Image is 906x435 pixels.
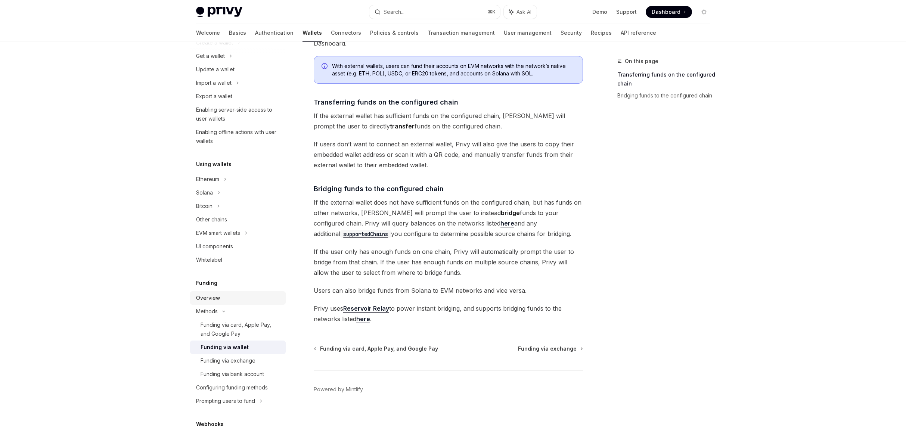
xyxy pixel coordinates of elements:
[190,253,286,267] a: Whitelabel
[652,8,680,16] span: Dashboard
[196,279,217,288] h5: Funding
[196,92,232,101] div: Export a wallet
[314,246,583,278] span: If the user only has enough funds on one chain, Privy will automatically prompt the user to bridg...
[196,175,219,184] div: Ethereum
[340,230,391,238] code: supportedChains
[201,370,264,379] div: Funding via bank account
[340,230,391,237] a: supportedChains
[190,63,286,76] a: Update a wallet
[201,320,281,338] div: Funding via card, Apple Pay, and Google Pay
[314,139,583,170] span: If users don’t want to connect an external wallet, Privy will also give the users to copy their e...
[592,8,607,16] a: Demo
[190,103,286,125] a: Enabling server-side access to user wallets
[190,213,286,226] a: Other chains
[698,6,710,18] button: Toggle dark mode
[591,24,612,42] a: Recipes
[196,307,218,316] div: Methods
[190,240,286,253] a: UI components
[190,318,286,341] a: Funding via card, Apple Pay, and Google Pay
[314,386,363,393] a: Powered by Mintlify
[370,24,419,42] a: Policies & controls
[384,7,404,16] div: Search...
[196,293,220,302] div: Overview
[196,105,281,123] div: Enabling server-side access to user wallets
[428,24,495,42] a: Transaction management
[617,69,716,90] a: Transferring funds on the configured chain
[196,188,213,197] div: Solana
[314,97,458,107] span: Transferring funds on the configured chain
[322,63,329,71] svg: Info
[331,24,361,42] a: Connectors
[190,341,286,354] a: Funding via wallet
[617,90,716,102] a: Bridging funds to the configured chain
[190,291,286,305] a: Overview
[302,24,322,42] a: Wallets
[518,345,577,352] span: Funding via exchange
[196,78,232,87] div: Import a wallet
[196,24,220,42] a: Welcome
[500,220,514,227] a: here
[390,122,415,130] strong: transfer
[504,24,552,42] a: User management
[646,6,692,18] a: Dashboard
[504,5,537,19] button: Ask AI
[190,381,286,394] a: Configuring funding methods
[190,90,286,103] a: Export a wallet
[314,285,583,296] span: Users can also bridge funds from Solana to EVM networks and vice versa.
[196,397,255,406] div: Prompting users to fund
[196,255,222,264] div: Whitelabel
[625,57,658,66] span: On this page
[314,345,438,352] a: Funding via card, Apple Pay, and Google Pay
[501,209,520,217] strong: bridge
[314,111,583,131] span: If the external wallet has sufficient funds on the configured chain, [PERSON_NAME] will prompt th...
[255,24,294,42] a: Authentication
[196,202,212,211] div: Bitcoin
[314,184,444,194] span: Bridging funds to the configured chain
[190,367,286,381] a: Funding via bank account
[320,345,438,352] span: Funding via card, Apple Pay, and Google Pay
[369,5,500,19] button: Search...⌘K
[201,343,249,352] div: Funding via wallet
[518,345,582,352] a: Funding via exchange
[343,305,389,313] a: Reservoir Relay
[196,128,281,146] div: Enabling offline actions with user wallets
[201,356,255,365] div: Funding via exchange
[332,62,575,77] span: With external wallets, users can fund their accounts on EVM networks with the network’s native as...
[516,8,531,16] span: Ask AI
[488,9,496,15] span: ⌘ K
[196,383,268,392] div: Configuring funding methods
[621,24,656,42] a: API reference
[196,242,233,251] div: UI components
[196,215,227,224] div: Other chains
[314,197,583,239] span: If the external wallet does not have sufficient funds on the configured chain, but has funds on o...
[196,160,232,169] h5: Using wallets
[196,65,235,74] div: Update a wallet
[196,7,242,17] img: light logo
[356,315,370,323] a: here
[196,229,240,237] div: EVM smart wallets
[229,24,246,42] a: Basics
[190,354,286,367] a: Funding via exchange
[196,420,224,429] h5: Webhooks
[616,8,637,16] a: Support
[196,52,225,60] div: Get a wallet
[561,24,582,42] a: Security
[190,125,286,148] a: Enabling offline actions with user wallets
[314,303,583,324] span: Privy uses to power instant bridging, and supports bridging funds to the networks listed .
